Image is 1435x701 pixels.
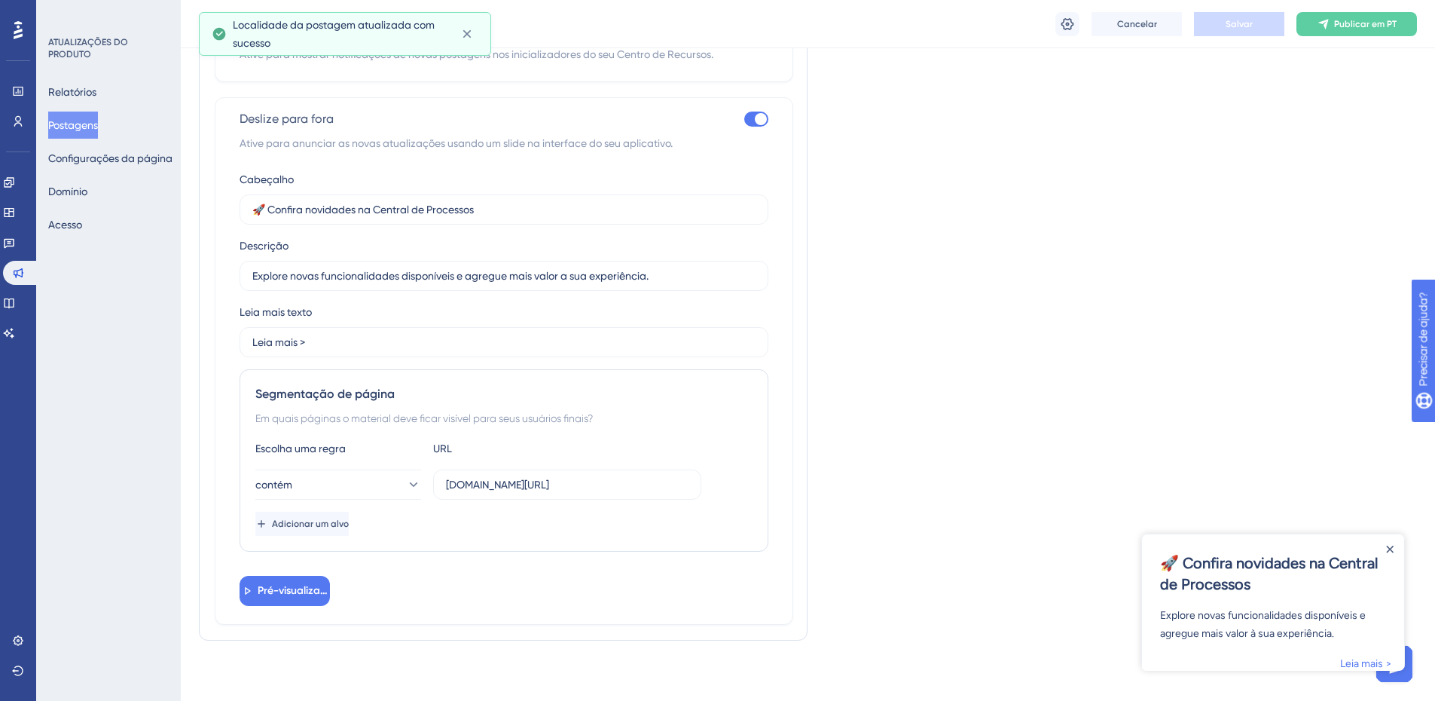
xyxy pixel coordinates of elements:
font: Ative para anunciar as novas atualizações usando um slide na interface do seu aplicativo. [240,137,673,149]
font: Postagens [48,119,98,131]
button: Postagens [48,112,98,139]
font: Relatórios [48,86,96,98]
font: Precisar de ajuda? [35,7,130,18]
font: Publicar em PT [1334,19,1397,29]
font: Descrição [240,240,289,252]
iframe: Atualizações de produtos do UserGuiding Slide Out [1141,534,1405,671]
input: Confira as últimas melhorias em nosso produto! [252,268,756,284]
font: Salvar [1226,19,1253,29]
font: Deslize para fora [240,112,334,126]
button: Relatórios [48,78,96,106]
font: Cabeçalho [240,173,294,185]
button: Pré-visualização [240,576,330,606]
button: contém [255,470,421,500]
img: imagem-do-lançador-texto-alternativo [9,9,36,36]
button: Adicionar um alvo [255,512,349,536]
input: seusite.com/caminho [446,476,688,493]
font: Cancelar [1117,19,1157,29]
font: Adicionar um alvo [272,519,349,529]
font: Segmentação de página [255,387,395,401]
button: Cancelar [1092,12,1182,36]
font: Localidade da postagem atualizada com sucesso [233,19,435,49]
font: URL [433,442,452,455]
font: contém [255,479,292,491]
font: Em quais páginas o material deve ficar visível para seus usuários finais? [255,412,593,424]
font: Escolha uma regra [255,442,346,455]
font: Leia mais texto [240,306,312,318]
font: Domínio [48,185,87,197]
button: Acesso [48,211,82,238]
button: Domínio [48,178,87,205]
input: Atualizações de produtos [252,201,756,218]
button: Abra o iniciador do assistente de IA [5,5,41,41]
button: Salvar [1194,12,1284,36]
font: Pré-visualização [258,584,339,597]
font: ATUALIZAÇÕES DO PRODUTO [48,37,128,60]
button: Publicar em PT [1296,12,1417,36]
font: Acesso [48,219,82,231]
input: Leia mais > [252,334,756,350]
button: Configurações da página [48,145,173,172]
font: Configurações da página [48,152,173,164]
